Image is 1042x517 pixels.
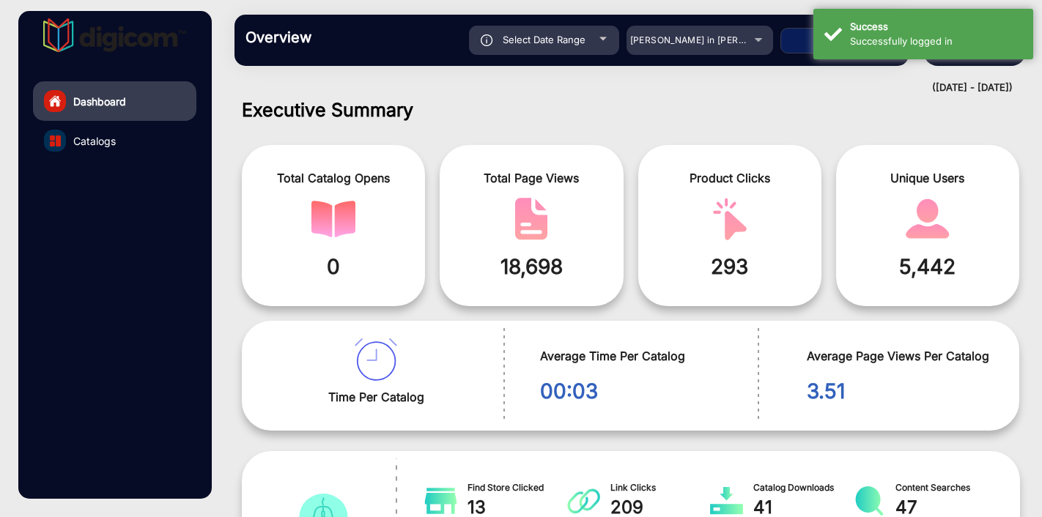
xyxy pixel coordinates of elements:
span: Select Date Range [503,34,585,45]
span: 18,698 [451,251,612,282]
img: home [48,94,62,108]
span: [PERSON_NAME] in [PERSON_NAME] [630,34,792,45]
div: Successfully logged in [850,34,1022,49]
span: 293 [649,251,810,282]
span: 5,442 [847,251,1008,282]
span: Product Clicks [649,169,810,187]
img: catalog [509,198,553,240]
img: catalog [708,198,752,240]
img: catalog [710,486,743,516]
a: Dashboard [33,81,196,121]
button: Apply [780,28,898,53]
img: catalog [424,486,457,516]
span: Catalog Downloads [753,481,854,494]
img: catalog [354,338,398,381]
span: Unique Users [847,169,1008,187]
img: icon [481,34,493,46]
span: Total Catalog Opens [253,169,414,187]
span: Total Page Views [451,169,612,187]
img: vmg-logo [43,18,187,52]
span: 0 [253,251,414,282]
img: catalog [311,198,355,240]
div: Success [850,20,1022,34]
span: Dashboard [73,94,126,109]
img: catalog [50,135,61,146]
span: Content Searches [895,481,997,494]
span: Catalogs [73,133,116,149]
a: Catalogs [33,121,196,160]
div: ([DATE] - [DATE]) [220,81,1013,95]
h1: Executive Summary [242,99,1020,121]
img: catalog [906,198,950,240]
span: 00:03 [540,376,750,406]
img: catalog [567,486,600,516]
img: catalog [853,486,886,516]
span: Link Clicks [610,481,712,494]
span: 3.51 [807,376,1005,406]
span: Average Time Per Catalog [540,347,750,365]
span: Find Store Clicked [468,481,569,494]
span: Average Page Views Per Catalog [807,347,1005,365]
h3: Overview [245,29,451,46]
